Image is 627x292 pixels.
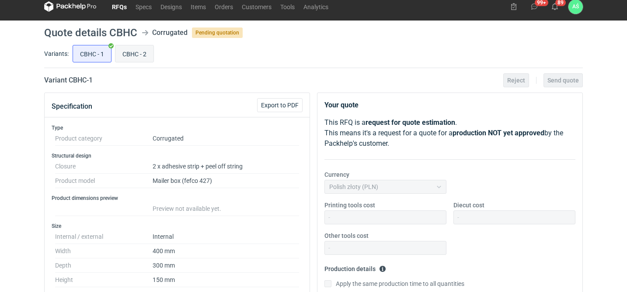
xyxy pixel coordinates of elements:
strong: production NOT yet approved [453,129,544,137]
label: Other tools cost [324,231,369,240]
div: Corrugated [152,27,188,38]
label: Printing tools cost [324,201,375,210]
a: Specs [131,1,156,12]
label: CBHC - 2 [115,45,154,62]
dt: Depth [55,258,153,273]
h1: Quote details CBHC [44,27,137,38]
label: CBHC - 1 [73,45,111,62]
a: Designs [156,1,186,12]
dt: Closure [55,159,153,174]
dt: Product category [55,131,153,146]
h3: Size [52,223,303,230]
a: Analytics [299,1,333,12]
dd: Mailer box (fefco 427) [153,174,299,188]
button: Specification [52,96,92,117]
label: Variants: [44,49,69,58]
dt: Product model [55,174,153,188]
a: Orders [210,1,237,12]
a: Items [186,1,210,12]
legend: Production details [324,262,386,272]
label: Apply the same production time to all quantities [324,279,464,288]
h2: Variant CBHC - 1 [44,75,93,86]
span: Reject [507,77,525,83]
button: Send quote [543,73,583,87]
label: Diecut cost [453,201,484,210]
dt: Internal / external [55,230,153,244]
span: Preview not available yet. [153,205,221,212]
button: Reject [503,73,529,87]
a: Tools [276,1,299,12]
dd: 2 x adhesive strip + peel off string [153,159,299,174]
h3: Structural design [52,152,303,159]
button: Export to PDF [257,98,303,112]
dd: 300 mm [153,258,299,273]
dd: 150 mm [153,273,299,287]
dd: Internal [153,230,299,244]
strong: request for quote estimation [366,118,455,127]
span: Send quote [547,77,579,83]
a: Customers [237,1,276,12]
span: Export to PDF [261,102,299,108]
strong: Your quote [324,101,359,109]
p: This RFQ is a . This means it's a request for a quote for a by the Packhelp's customer. [324,117,575,149]
dd: 400 mm [153,244,299,258]
dd: Corrugated [153,131,299,146]
span: Pending quotation [192,27,243,38]
dt: Width [55,244,153,258]
svg: Packhelp Pro [44,1,97,12]
label: Currency [324,170,349,179]
a: RFQs [108,1,131,12]
h3: Type [52,124,303,131]
dt: Height [55,273,153,287]
h3: Product dimensions preview [52,195,303,202]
